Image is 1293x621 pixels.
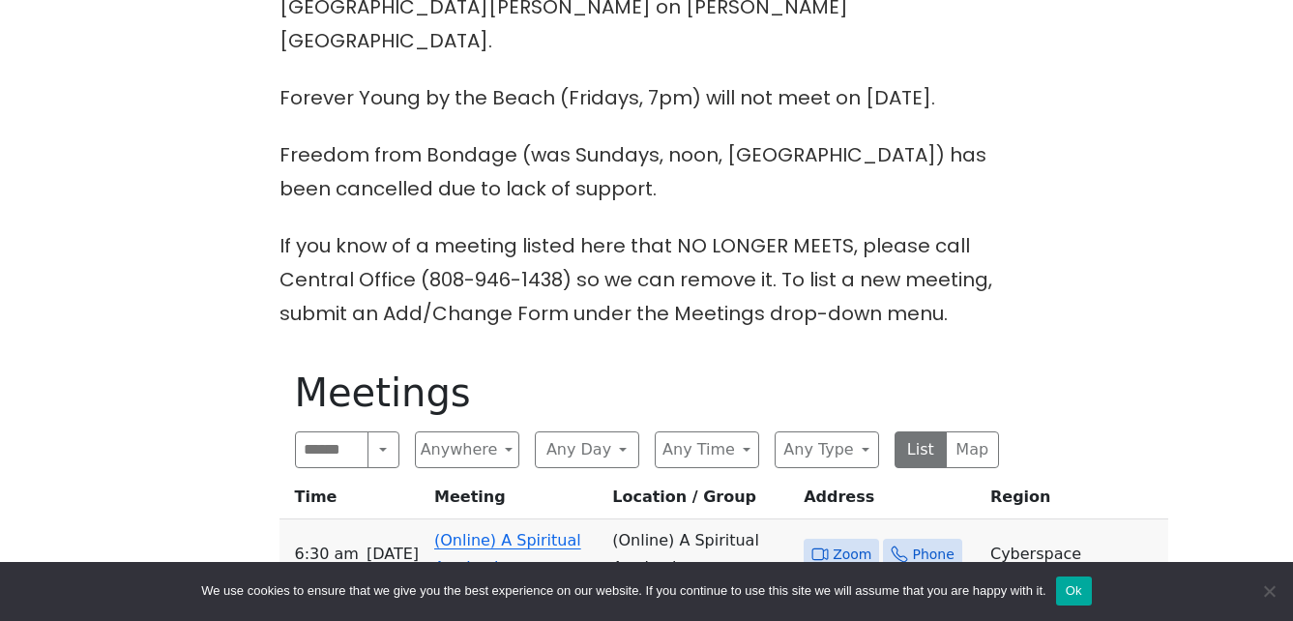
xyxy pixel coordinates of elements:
p: Freedom from Bondage (was Sundays, noon, [GEOGRAPHIC_DATA]) has been cancelled due to lack of sup... [279,138,1014,206]
span: Phone [912,543,954,567]
input: Search [295,431,369,468]
button: Ok [1056,577,1092,606]
th: Location / Group [604,484,796,519]
th: Meeting [426,484,604,519]
button: Any Day [535,431,639,468]
span: Zoom [833,543,871,567]
button: Map [946,431,999,468]
span: [DATE] [367,541,419,568]
button: Anywhere [415,431,519,468]
button: List [895,431,948,468]
th: Region [983,484,1168,519]
td: (Online) A Spiritual Awakening [604,519,796,590]
span: No [1259,581,1278,601]
a: (Online) A Spiritual Awakening [434,531,581,577]
span: We use cookies to ensure that we give you the best experience on our website. If you continue to ... [201,581,1045,601]
h1: Meetings [295,370,999,416]
p: If you know of a meeting listed here that NO LONGER MEETS, please call Central Office (808-946-14... [279,229,1014,331]
button: Any Type [775,431,879,468]
p: Forever Young by the Beach (Fridays, 7pm) will not meet on [DATE]. [279,81,1014,115]
th: Time [279,484,427,519]
button: Any Time [655,431,759,468]
th: Address [796,484,983,519]
td: Cyberspace [983,519,1168,590]
button: Search [367,431,398,468]
span: 6:30 AM [295,541,359,568]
